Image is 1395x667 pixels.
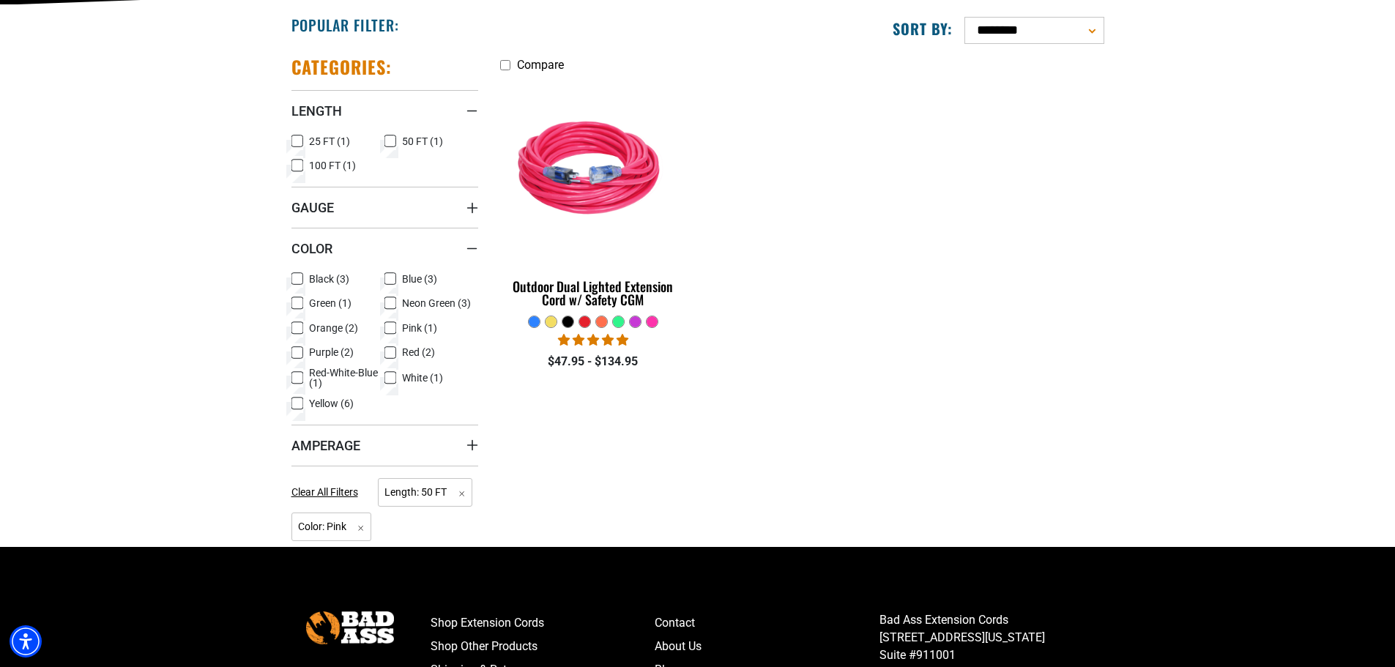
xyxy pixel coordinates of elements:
[431,611,655,635] a: Shop Extension Cords
[402,347,435,357] span: Red (2)
[291,240,332,257] span: Color
[309,398,354,409] span: Yellow (6)
[291,437,360,454] span: Amperage
[402,298,471,308] span: Neon Green (3)
[378,485,472,499] a: Length: 50 FT
[291,187,478,228] summary: Gauge
[655,635,879,658] a: About Us
[291,513,372,541] span: Color: Pink
[402,274,437,284] span: Blue (3)
[309,136,350,146] span: 25 FT (1)
[558,333,628,347] span: 4.81 stars
[500,79,687,315] a: Pink Outdoor Dual Lighted Extension Cord w/ Safety CGM
[309,347,354,357] span: Purple (2)
[309,323,358,333] span: Orange (2)
[291,228,478,269] summary: Color
[501,86,685,255] img: Pink
[402,373,443,383] span: White (1)
[655,611,879,635] a: Contact
[893,19,953,38] label: Sort by:
[10,625,42,657] div: Accessibility Menu
[402,323,437,333] span: Pink (1)
[309,298,351,308] span: Green (1)
[291,485,364,500] a: Clear All Filters
[291,199,334,216] span: Gauge
[291,519,372,533] a: Color: Pink
[431,635,655,658] a: Shop Other Products
[500,280,687,306] div: Outdoor Dual Lighted Extension Cord w/ Safety CGM
[500,353,687,370] div: $47.95 - $134.95
[291,425,478,466] summary: Amperage
[291,15,399,34] h2: Popular Filter:
[291,90,478,131] summary: Length
[309,274,349,284] span: Black (3)
[291,103,342,119] span: Length
[309,160,356,171] span: 100 FT (1)
[378,478,472,507] span: Length: 50 FT
[402,136,443,146] span: 50 FT (1)
[517,58,564,72] span: Compare
[291,486,358,498] span: Clear All Filters
[291,56,393,78] h2: Categories:
[309,368,379,388] span: Red-White-Blue (1)
[306,611,394,644] img: Bad Ass Extension Cords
